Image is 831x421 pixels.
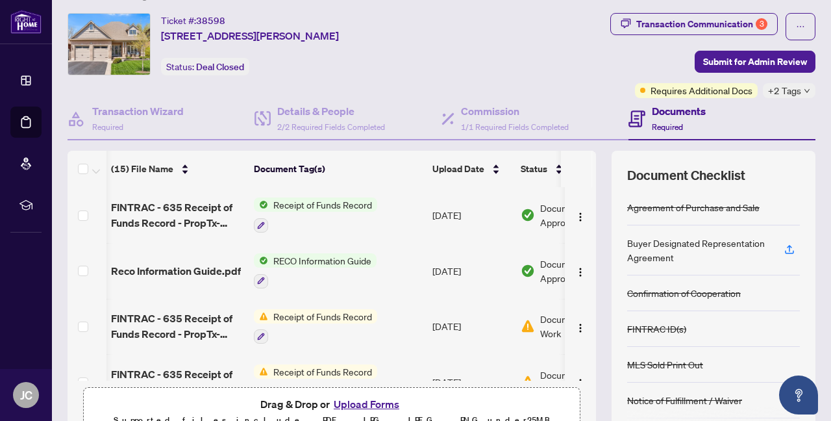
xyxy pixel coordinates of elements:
img: Logo [575,323,586,333]
img: Logo [575,267,586,277]
span: Required [92,122,123,132]
div: 3 [756,18,767,30]
button: Status IconReceipt of Funds Record [254,198,377,233]
img: Status Icon [254,198,268,212]
h4: Documents [652,103,706,119]
img: Status Icon [254,253,268,268]
button: Logo [570,316,591,337]
span: FINTRAC - 635 Receipt of Funds Record - PropTx-OREA_[DATE] 15_44_14.pdf [111,199,243,231]
img: Status Icon [254,364,268,379]
span: Upload Date [432,162,484,176]
img: Status Icon [254,309,268,324]
div: Confirmation of Cooperation [627,286,741,300]
button: Submit for Admin Review [695,51,815,73]
span: (15) File Name [111,162,173,176]
button: Transaction Communication3 [610,13,778,35]
button: Logo [570,261,591,281]
div: Transaction Communication [636,14,767,34]
span: +2 Tags [768,83,801,98]
span: Reco Information Guide.pdf [111,263,241,279]
img: Document Status [521,375,535,389]
span: Document Approved [540,257,621,285]
td: [DATE] [427,243,515,299]
span: Receipt of Funds Record [268,309,377,324]
button: Status IconReceipt of Funds Record [254,364,377,400]
h4: Details & People [277,103,385,119]
span: JC [20,386,32,404]
h4: Transaction Wizard [92,103,184,119]
img: Logo [575,378,586,389]
span: ellipsis [796,22,805,31]
h4: Commission [461,103,569,119]
span: FINTRAC - 635 Receipt of Funds Record - PropTx-OREA_[DATE] 17_26_53.pdf [111,311,243,342]
span: [STREET_ADDRESS][PERSON_NAME] [161,28,339,44]
button: Status IconRECO Information Guide [254,253,377,288]
img: Document Status [521,319,535,333]
span: Document Checklist [627,166,745,185]
div: Status: [161,58,249,75]
span: Document Needs Work [540,368,621,396]
td: [DATE] [427,299,515,355]
button: Open asap [779,376,818,415]
span: Receipt of Funds Record [268,198,377,212]
button: Upload Forms [330,396,403,413]
span: Drag & Drop or [260,396,403,413]
div: FINTRAC ID(s) [627,322,686,336]
img: logo [10,10,42,34]
span: Submit for Admin Review [703,51,807,72]
button: Logo [570,372,591,392]
span: Deal Closed [196,61,244,73]
img: Logo [575,212,586,222]
div: Notice of Fulfillment / Waiver [627,393,742,407]
span: 2/2 Required Fields Completed [277,122,385,132]
span: Required [652,122,683,132]
img: Document Status [521,208,535,222]
td: [DATE] [427,354,515,410]
th: Document Tag(s) [249,151,427,187]
span: FINTRAC - 635 Receipt of Funds Record - PropTx-OREA_[DATE] 13_32_32.pdf [111,366,243,398]
button: Status IconReceipt of Funds Record [254,309,377,344]
th: Status [515,151,626,187]
button: Logo [570,205,591,225]
div: MLS Sold Print Out [627,357,703,372]
span: Status [521,162,547,176]
span: 38598 [196,15,225,27]
span: Requires Additional Docs [651,83,752,97]
span: Receipt of Funds Record [268,364,377,379]
span: Document Approved [540,201,621,229]
div: Buyer Designated Representation Agreement [627,236,769,264]
th: Upload Date [427,151,515,187]
th: (15) File Name [106,151,249,187]
td: [DATE] [427,187,515,243]
span: down [804,88,810,94]
div: Agreement of Purchase and Sale [627,200,760,214]
span: 1/1 Required Fields Completed [461,122,569,132]
img: Document Status [521,264,535,278]
img: IMG-E12145806_1.jpg [68,14,150,75]
span: RECO Information Guide [268,253,377,268]
span: Document Needs Work [540,312,621,340]
div: Ticket #: [161,13,225,28]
